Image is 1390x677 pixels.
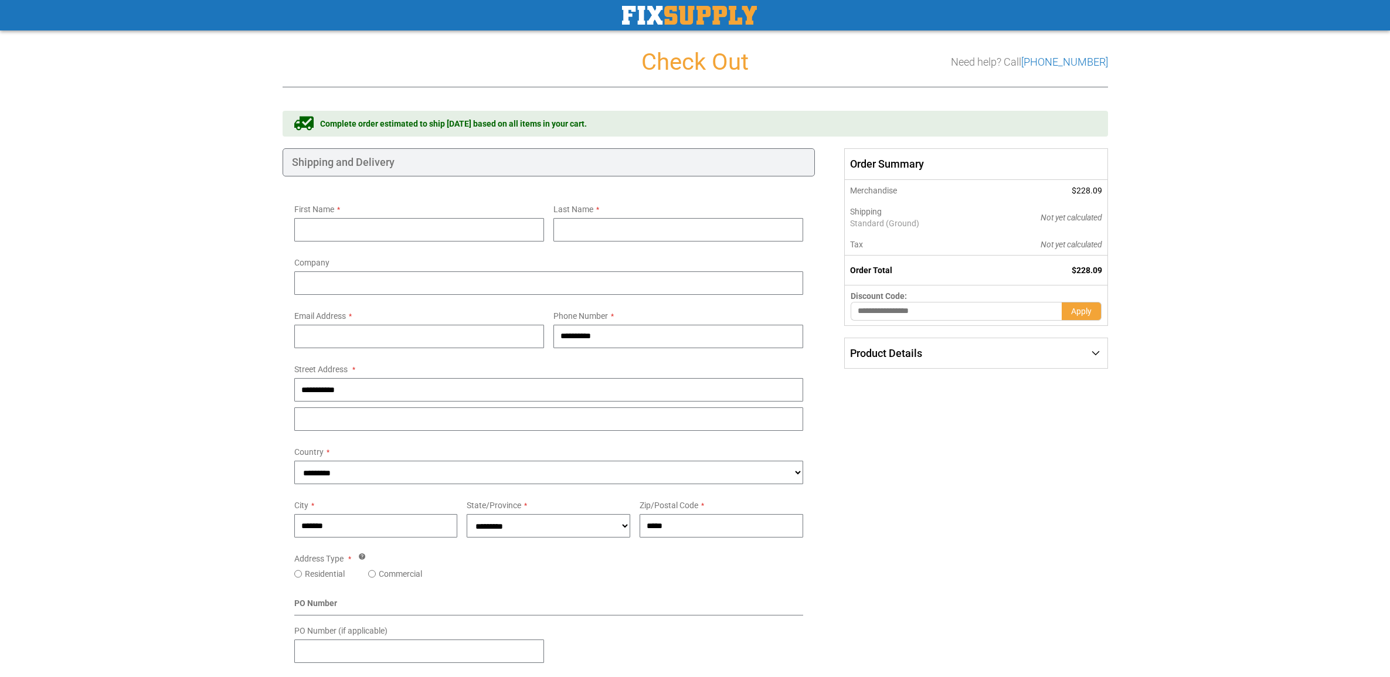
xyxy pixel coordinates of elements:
[1071,307,1092,316] span: Apply
[305,568,345,580] label: Residential
[294,626,388,635] span: PO Number (if applicable)
[283,148,815,176] div: Shipping and Delivery
[294,501,308,510] span: City
[320,118,587,130] span: Complete order estimated to ship [DATE] based on all items in your cart.
[283,49,1108,75] h1: Check Out
[379,568,422,580] label: Commercial
[844,148,1107,180] span: Order Summary
[951,56,1108,68] h3: Need help? Call
[850,217,977,229] span: Standard (Ground)
[294,311,346,321] span: Email Address
[553,205,593,214] span: Last Name
[294,597,804,615] div: PO Number
[845,180,983,201] th: Merchandise
[851,291,907,301] span: Discount Code:
[294,365,348,374] span: Street Address
[294,258,329,267] span: Company
[1072,266,1102,275] span: $228.09
[850,266,892,275] strong: Order Total
[294,554,344,563] span: Address Type
[553,311,608,321] span: Phone Number
[1041,213,1102,222] span: Not yet calculated
[640,501,698,510] span: Zip/Postal Code
[294,205,334,214] span: First Name
[1072,186,1102,195] span: $228.09
[850,207,882,216] span: Shipping
[1062,302,1102,321] button: Apply
[845,234,983,256] th: Tax
[622,6,757,25] img: Fix Industrial Supply
[294,447,324,457] span: Country
[622,6,757,25] a: store logo
[1041,240,1102,249] span: Not yet calculated
[467,501,521,510] span: State/Province
[1021,56,1108,68] a: [PHONE_NUMBER]
[850,347,922,359] span: Product Details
